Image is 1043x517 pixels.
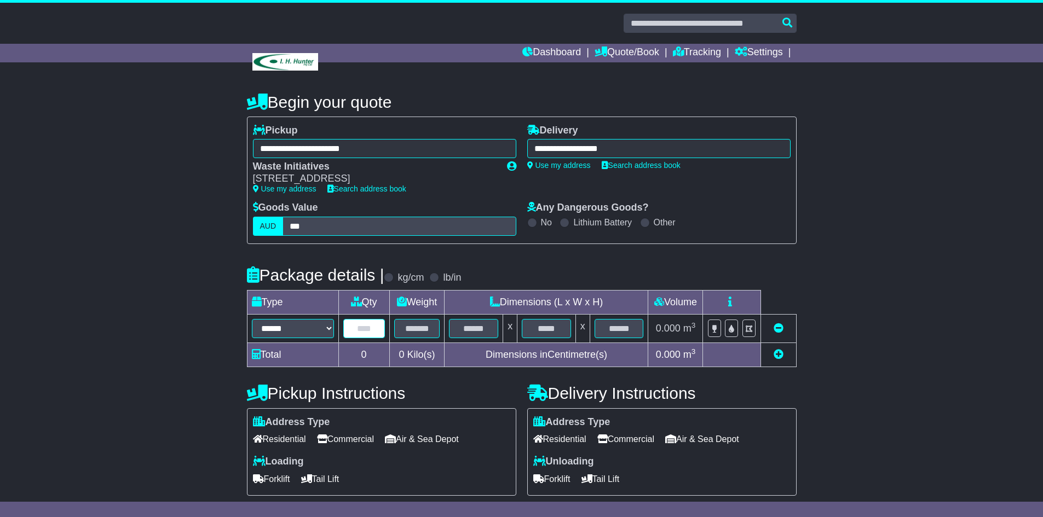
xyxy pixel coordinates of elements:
[247,342,338,367] td: Total
[397,272,424,284] label: kg/cm
[253,184,316,193] a: Use my address
[654,217,676,228] label: Other
[253,431,306,448] span: Residential
[527,384,797,402] h4: Delivery Instructions
[445,290,648,314] td: Dimensions (L x W x H)
[533,456,594,468] label: Unloading
[541,217,552,228] label: No
[247,384,516,402] h4: Pickup Instructions
[656,323,681,334] span: 0.000
[575,314,590,342] td: x
[253,470,290,487] span: Forklift
[683,323,696,334] span: m
[533,431,586,448] span: Residential
[247,93,797,111] h4: Begin your quote
[247,290,338,314] td: Type
[581,470,620,487] span: Tail Lift
[445,342,648,367] td: Dimensions in Centimetre(s)
[253,202,318,214] label: Goods Value
[533,470,571,487] span: Forklift
[527,161,591,170] a: Use my address
[253,161,496,173] div: Waste Initiatives
[253,217,284,236] label: AUD
[527,125,578,137] label: Delivery
[692,347,696,356] sup: 3
[774,349,783,360] a: Add new item
[774,323,783,334] a: Remove this item
[656,349,681,360] span: 0.000
[573,217,632,228] label: Lithium Battery
[389,342,445,367] td: Kilo(s)
[522,44,581,62] a: Dashboard
[673,44,721,62] a: Tracking
[253,456,304,468] label: Loading
[503,314,517,342] td: x
[692,321,696,329] sup: 3
[595,44,659,62] a: Quote/Book
[597,431,654,448] span: Commercial
[648,290,703,314] td: Volume
[533,416,610,428] label: Address Type
[301,470,339,487] span: Tail Lift
[735,44,783,62] a: Settings
[247,266,384,284] h4: Package details |
[253,125,298,137] label: Pickup
[399,349,404,360] span: 0
[317,431,374,448] span: Commercial
[443,272,461,284] label: lb/in
[389,290,445,314] td: Weight
[527,202,649,214] label: Any Dangerous Goods?
[338,290,389,314] td: Qty
[385,431,459,448] span: Air & Sea Depot
[665,431,739,448] span: Air & Sea Depot
[602,161,681,170] a: Search address book
[338,342,389,367] td: 0
[253,173,496,185] div: [STREET_ADDRESS]
[683,349,696,360] span: m
[327,184,406,193] a: Search address book
[253,416,330,428] label: Address Type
